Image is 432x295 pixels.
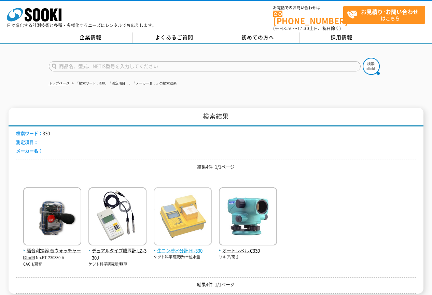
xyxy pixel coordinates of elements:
p: 日々進化する計測技術と多種・多様化するニーズにレンタルでお応えします。 [7,23,156,27]
li: 330 [16,130,50,137]
span: (平日 ～ 土日、祝日除く) [273,25,341,31]
span: 測定項目： [16,139,38,145]
a: オートレベル C330 [219,240,277,254]
span: 17:30 [297,25,309,31]
p: No.KT-230330-A [23,254,81,262]
h1: 検索結果 [9,108,423,126]
a: 生コン砂水分計 HI-330 [154,240,212,254]
span: 初めての方へ [241,33,274,41]
img: 音ウォッチャー [23,187,81,247]
p: ケツト科学研究所/膜厚 [88,262,147,267]
img: HI-330 [154,187,212,247]
span: お電話でのお問い合わせは [273,6,343,10]
li: 「検索ワード：330」「測定項目：」「メーカー名：」の検索結果 [70,80,177,87]
img: LZ-330J [88,187,147,247]
p: CACH/騒音 [23,262,81,267]
a: トップページ [49,81,69,85]
input: 商品名、型式、NETIS番号を入力してください [49,61,361,71]
span: 騒音測定器 音ウォッチャー [23,247,81,254]
img: btn_search.png [363,58,380,75]
span: 検索ワード： [16,130,43,136]
span: オートレベル C330 [219,247,277,254]
a: 企業情報 [49,32,133,43]
p: 結果4件 1/1ページ [16,281,416,288]
span: 8:50 [283,25,293,31]
p: ケツト科学研究所/単位水量 [154,254,212,260]
img: C330 [219,187,277,247]
a: 初めての方へ [216,32,300,43]
span: メーカー名： [16,147,43,154]
span: はこちら [347,6,425,23]
a: よくあるご質問 [133,32,216,43]
strong: お見積り･お問い合わせ [361,8,418,16]
span: デュアルタイプ膜厚計 LZ-330J [88,247,147,262]
p: 結果4件 1/1ページ [16,163,416,171]
p: ソキア/高さ [219,254,277,260]
a: お見積り･お問い合わせはこちら [343,6,425,24]
span: 生コン砂水分計 HI-330 [154,247,212,254]
a: 採用情報 [300,32,384,43]
a: [PHONE_NUMBER] [273,11,343,25]
a: デュアルタイプ膜厚計 LZ-330J [88,240,147,261]
a: 騒音測定器 音ウォッチャー [23,240,81,254]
